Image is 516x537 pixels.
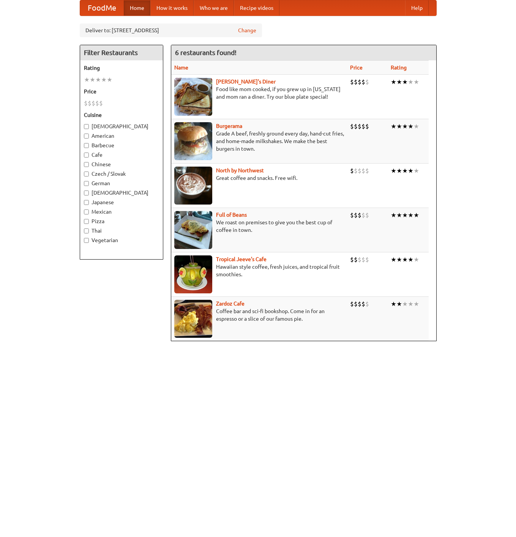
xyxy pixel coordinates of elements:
[175,49,237,56] ng-pluralize: 6 restaurants found!
[413,78,419,86] li: ★
[174,307,344,323] p: Coffee bar and sci-fi bookshop. Come in for an espresso or a slice of our famous pie.
[84,180,159,187] label: German
[107,76,112,84] li: ★
[174,78,212,116] img: sallys.jpg
[84,191,89,195] input: [DEMOGRAPHIC_DATA]
[358,78,361,86] li: $
[84,198,159,206] label: Japanese
[84,170,159,178] label: Czech / Slovak
[84,236,159,244] label: Vegetarian
[174,130,344,153] p: Grade A beef, freshly ground every day, hand-cut fries, and home-made milkshakes. We make the bes...
[174,255,212,293] img: jeeves.jpg
[216,256,267,262] a: Tropical Jeeve's Cafe
[354,78,358,86] li: $
[80,45,163,60] h4: Filter Restaurants
[238,27,256,34] a: Change
[361,122,365,131] li: $
[391,167,396,175] li: ★
[402,255,408,264] li: ★
[396,300,402,308] li: ★
[358,211,361,219] li: $
[95,99,99,107] li: $
[101,76,107,84] li: ★
[408,78,413,86] li: ★
[84,76,90,84] li: ★
[413,255,419,264] li: ★
[391,122,396,131] li: ★
[174,85,344,101] p: Food like mom cooked, if you grew up in [US_STATE] and mom ran a diner. Try our blue plate special!
[92,99,95,107] li: $
[174,65,188,71] a: Name
[84,227,159,235] label: Thai
[358,167,361,175] li: $
[391,300,396,308] li: ★
[84,181,89,186] input: German
[174,167,212,205] img: north.jpg
[84,124,89,129] input: [DEMOGRAPHIC_DATA]
[84,172,89,176] input: Czech / Slovak
[216,212,247,218] b: Full of Beans
[361,211,365,219] li: $
[396,167,402,175] li: ★
[391,65,407,71] a: Rating
[408,167,413,175] li: ★
[99,99,103,107] li: $
[350,300,354,308] li: $
[365,300,369,308] li: $
[358,300,361,308] li: $
[413,300,419,308] li: ★
[174,211,212,249] img: beans.jpg
[365,122,369,131] li: $
[408,255,413,264] li: ★
[174,122,212,160] img: burgerama.jpg
[361,255,365,264] li: $
[84,142,159,149] label: Barbecue
[84,208,159,216] label: Mexican
[150,0,194,16] a: How it works
[84,111,159,119] h5: Cuisine
[84,123,159,130] label: [DEMOGRAPHIC_DATA]
[402,300,408,308] li: ★
[402,122,408,131] li: ★
[350,255,354,264] li: $
[391,78,396,86] li: ★
[396,122,402,131] li: ★
[354,255,358,264] li: $
[84,189,159,197] label: [DEMOGRAPHIC_DATA]
[84,162,89,167] input: Chinese
[396,255,402,264] li: ★
[350,65,363,71] a: Price
[413,122,419,131] li: ★
[174,300,212,338] img: zardoz.jpg
[216,123,242,129] b: Burgerama
[365,78,369,86] li: $
[194,0,234,16] a: Who we are
[234,0,279,16] a: Recipe videos
[84,238,89,243] input: Vegetarian
[84,64,159,72] h5: Rating
[216,79,276,85] a: [PERSON_NAME]'s Diner
[84,228,89,233] input: Thai
[391,211,396,219] li: ★
[396,78,402,86] li: ★
[354,211,358,219] li: $
[84,99,88,107] li: $
[88,99,92,107] li: $
[402,78,408,86] li: ★
[84,161,159,168] label: Chinese
[84,88,159,95] h5: Price
[408,211,413,219] li: ★
[84,217,159,225] label: Pizza
[80,24,262,37] div: Deliver to: [STREET_ADDRESS]
[361,300,365,308] li: $
[350,211,354,219] li: $
[396,211,402,219] li: ★
[124,0,150,16] a: Home
[84,209,89,214] input: Mexican
[216,167,264,173] a: North by Northwest
[174,174,344,182] p: Great coffee and snacks. Free wifi.
[216,301,245,307] a: Zardoz Cafe
[402,167,408,175] li: ★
